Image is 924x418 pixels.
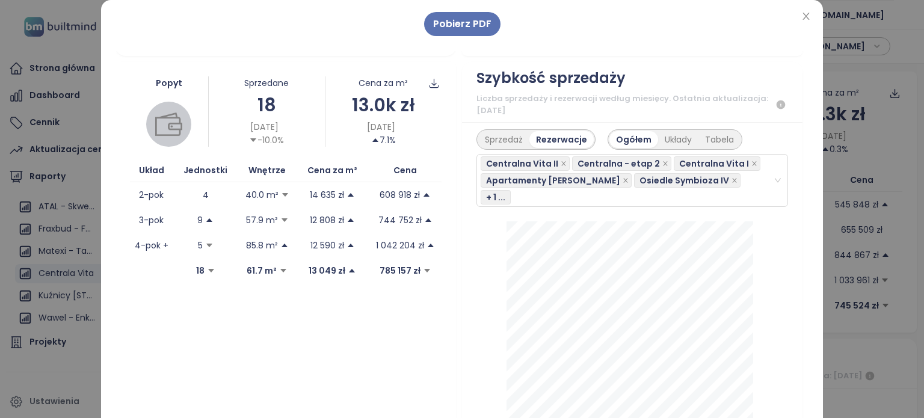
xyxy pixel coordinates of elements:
span: caret-down [280,216,289,224]
span: close [662,161,668,167]
p: 785 157 zł [380,264,420,277]
p: 14 635 zł [310,188,344,201]
span: caret-up [346,241,355,250]
span: Centralna Vita I [679,157,749,170]
span: Pobierz PDF [433,16,491,31]
div: Sprzedane [209,76,325,90]
p: 12 590 zł [310,239,344,252]
p: 18 [196,264,205,277]
p: 4 [203,188,209,201]
div: -10.0% [249,134,284,147]
td: 3-pok [130,207,173,233]
span: [DATE] [250,120,279,134]
div: Rezerwacje [529,131,594,148]
span: caret-up [346,191,355,199]
button: Close [799,10,813,23]
div: Tabela [698,131,741,148]
p: 40.0 m² [245,188,279,201]
p: 1 042 204 zł [376,239,424,252]
th: Cena [369,159,442,182]
span: Apartamenty Gałczyńskiego [481,173,632,188]
span: Centralna Vita II [481,156,570,171]
span: + 1 ... [481,190,511,204]
span: caret-up [346,216,355,224]
span: close [751,161,757,167]
span: caret-up [280,241,289,250]
span: close [731,177,738,183]
span: + 1 ... [486,191,505,204]
div: 7.1% [371,134,396,147]
span: caret-up [427,241,435,250]
p: 9 [197,214,203,227]
span: close [623,177,629,183]
th: Wnętrze [238,159,296,182]
th: Układ [130,159,173,182]
p: 5 [198,239,203,252]
span: Centralna - etap 2 [572,156,671,171]
span: caret-down [279,266,288,275]
th: Jednostki [173,159,238,182]
span: close [801,11,811,21]
span: caret-up [371,136,380,144]
img: wallet [155,111,182,138]
span: caret-down [281,191,289,199]
div: Szybkość sprzedaży [476,67,626,90]
span: Osiedle Symbioza IV [639,174,729,187]
span: caret-up [205,216,214,224]
span: caret-up [348,266,356,275]
span: caret-down [423,266,431,275]
div: Popyt [130,76,208,90]
span: Centralna - etap 2 [577,157,660,170]
button: Pobierz PDF [424,12,500,36]
td: 4-pok + [130,233,173,258]
p: 85.8 m² [246,239,278,252]
span: Apartamenty [PERSON_NAME] [486,174,620,187]
p: 12 808 zł [310,214,344,227]
div: Ogółem [609,131,658,148]
span: Centralna Vita II [486,157,558,170]
div: Sprzedaż [478,131,529,148]
p: 744 752 zł [378,214,422,227]
span: close [561,161,567,167]
p: 57.9 m² [246,214,278,227]
td: 2-pok [130,182,173,207]
p: 13 049 zł [309,264,345,277]
span: caret-down [207,266,215,275]
div: Liczba sprzedaży i rezerwacji według miesięcy. Ostatnia aktualizacja: [DATE] [476,93,788,117]
p: 61.7 m² [247,264,277,277]
span: caret-up [424,216,433,224]
th: Cena za m² [296,159,369,182]
span: caret-down [249,136,257,144]
span: [DATE] [367,120,395,134]
span: caret-down [205,241,214,250]
div: Cena za m² [359,76,408,90]
span: caret-up [422,191,431,199]
div: 18 [209,91,325,119]
span: Centralna Vita I [674,156,760,171]
span: Osiedle Symbioza IV [634,173,741,188]
div: Układy [658,131,698,148]
p: 608 918 zł [380,188,420,201]
div: 13.0k zł [325,91,442,119]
